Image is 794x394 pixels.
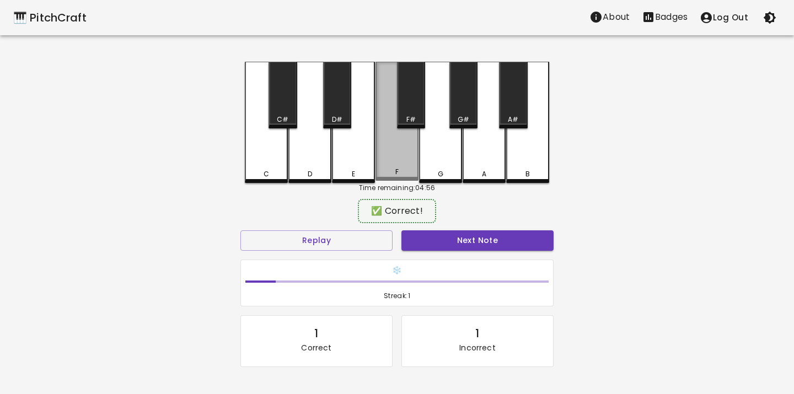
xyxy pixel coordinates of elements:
button: Next Note [401,230,554,251]
a: About [583,6,636,29]
p: About [603,10,630,24]
div: D [308,169,312,179]
div: F [395,167,399,177]
div: C# [277,115,288,125]
div: Time remaining: 04:56 [245,183,549,193]
div: G# [458,115,469,125]
div: A# [508,115,518,125]
a: 🎹 PitchCraft [13,9,87,26]
div: B [525,169,530,179]
div: C [264,169,269,179]
div: D# [332,115,342,125]
div: A [482,169,486,179]
span: Streak: 1 [245,290,549,301]
div: ✅ Correct! [363,204,431,218]
div: F# [406,115,416,125]
button: account of current user [694,6,754,29]
a: Stats [636,6,694,29]
div: G [438,169,443,179]
button: About [583,6,636,28]
p: Badges [655,10,688,24]
h6: ❄️ [245,265,549,277]
p: Correct [301,342,331,353]
button: Replay [240,230,393,251]
div: E [352,169,355,179]
div: 1 [314,325,318,342]
button: Stats [636,6,694,28]
p: Incorrect [459,342,495,353]
div: 1 [475,325,479,342]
